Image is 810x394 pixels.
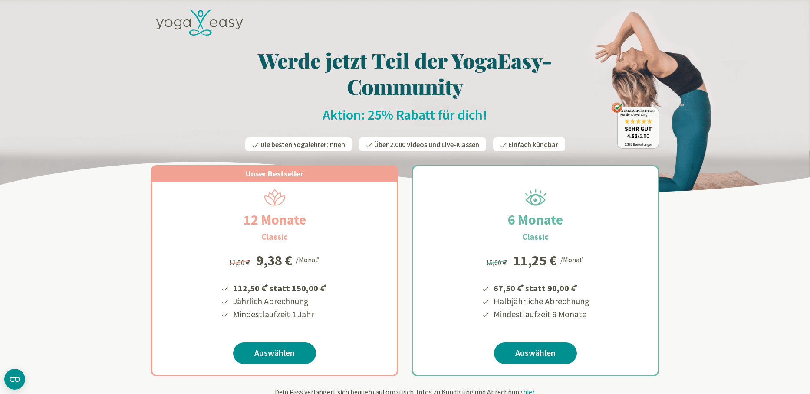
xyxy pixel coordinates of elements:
h2: 12 Monate [223,209,327,230]
li: 67,50 € statt 90,00 € [492,280,589,295]
button: CMP-Widget öffnen [4,369,25,390]
li: Halbjährliche Abrechnung [492,295,589,308]
span: Einfach kündbar [508,140,558,149]
span: Unser Bestseller [246,169,303,179]
h3: Classic [522,230,549,243]
div: 9,38 € [256,254,293,267]
div: 11,25 € [513,254,557,267]
a: Auswählen [233,342,316,364]
span: 12,50 € [229,258,252,267]
h2: Aktion: 25% Rabatt für dich! [151,106,659,124]
li: Mindestlaufzeit 1 Jahr [232,308,328,321]
span: Die besten Yogalehrer:innen [260,140,345,149]
h3: Classic [261,230,288,243]
div: /Monat [560,254,585,265]
li: 112,50 € statt 150,00 € [232,280,328,295]
h1: Werde jetzt Teil der YogaEasy-Community [151,47,659,99]
a: Auswählen [494,342,577,364]
img: ausgezeichnet_badge.png [612,102,659,149]
li: Jährlich Abrechnung [232,295,328,308]
li: Mindestlaufzeit 6 Monate [492,308,589,321]
span: 15,00 € [486,258,509,267]
div: /Monat [296,254,321,265]
h2: 6 Monate [487,209,584,230]
span: Über 2.000 Videos und Live-Klassen [374,140,479,149]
